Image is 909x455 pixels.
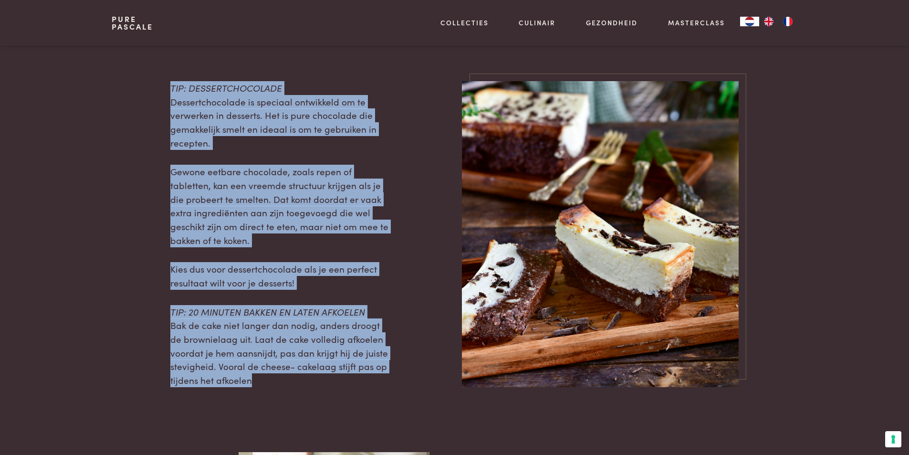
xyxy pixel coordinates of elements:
[885,431,901,447] button: Uw voorkeuren voor toestemming voor trackingtechnologieën
[170,318,388,386] span: Bak de cake niet langer dan nodig, anders droogt de brownielaag uit. Laat de cake volledig afkoel...
[170,262,377,289] span: Kies dus voor dessertchocolade als je een perfect resultaat wilt voor je desserts!
[740,17,759,26] a: NL
[170,95,376,149] span: Dessertchocolade is speciaal ontwikkeld om te verwerken in desserts. Het is pure chocolade die ge...
[170,305,365,318] span: TIP: 20 MINUTEN BAKKEN EN LATEN AFKOELEN
[759,17,797,26] ul: Language list
[112,15,153,31] a: PurePascale
[440,18,489,28] a: Collecties
[586,18,637,28] a: Gezondheid
[462,81,739,387] img: pascale_naessens_een_pan_sfeerbeelden_tendens
[170,81,282,94] span: TIP: DESSERTCHOCOLADE
[740,17,797,26] aside: Language selected: Nederlands
[170,165,388,246] span: Gewone eetbare chocolade, zoals repen of tabletten, kan een vreemde structuur krijgen als je die ...
[668,18,725,28] a: Masterclass
[759,17,778,26] a: EN
[740,17,759,26] div: Language
[519,18,555,28] a: Culinair
[778,17,797,26] a: FR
